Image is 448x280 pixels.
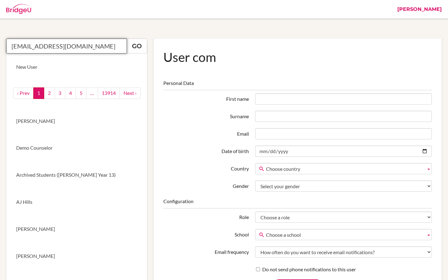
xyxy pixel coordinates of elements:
label: Gender [160,180,252,190]
a: Archived Students ([PERSON_NAME] Year 13) [6,161,147,189]
label: Country [160,163,252,172]
a: AJ Hills [6,189,147,216]
a: … [86,87,98,99]
span: Choose country [266,163,423,175]
legend: Configuration [163,198,432,208]
label: Email frequency [160,246,252,256]
label: Date of birth [160,146,252,155]
label: Email [160,128,252,138]
a: [PERSON_NAME] [6,216,147,243]
a: ‹ Prev [13,87,34,99]
h1: User com [163,49,432,66]
a: 13914 [98,87,120,99]
input: Quicksearch user [6,39,127,54]
a: [PERSON_NAME] [6,243,147,270]
legend: Personal Data [163,80,432,90]
a: New User [6,54,147,81]
label: Surname [160,111,252,120]
label: School [160,229,252,238]
a: 3 [54,87,65,99]
a: 5 [76,87,86,99]
span: Choose a school [266,229,423,240]
input: Do not send phone notifications to this user [256,267,260,271]
a: 2 [44,87,55,99]
a: 4 [65,87,76,99]
label: First name [160,93,252,103]
label: Role [160,212,252,221]
a: 1 [33,87,44,99]
a: [PERSON_NAME] [6,108,147,135]
a: Go [127,39,147,54]
label: Do not send phone notifications to this user [256,266,356,273]
a: Demo Counselor [6,134,147,161]
img: Bridge-U [6,4,31,14]
a: next [119,87,141,99]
